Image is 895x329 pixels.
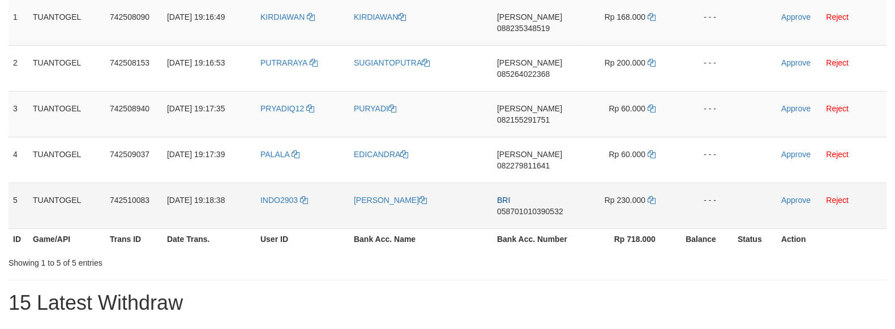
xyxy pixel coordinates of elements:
[648,150,656,159] a: Copy 60000 to clipboard
[167,150,225,159] span: [DATE] 19:17:39
[260,58,307,67] span: PUTRARAYA
[354,196,427,205] a: [PERSON_NAME]
[28,228,105,249] th: Game/API
[110,196,149,205] span: 742510083
[648,104,656,113] a: Copy 60000 to clipboard
[349,228,493,249] th: Bank Acc. Name
[826,58,849,67] a: Reject
[497,70,550,79] span: Copy 085264022368 to clipboard
[826,104,849,113] a: Reject
[167,196,225,205] span: [DATE] 19:18:38
[497,58,562,67] span: [PERSON_NAME]
[260,104,304,113] span: PRYADIQ12
[354,150,408,159] a: EDICANDRA
[8,183,28,228] td: 5
[673,91,733,137] td: - - -
[826,150,849,159] a: Reject
[8,137,28,183] td: 4
[781,104,811,113] a: Approve
[673,183,733,228] td: - - -
[167,12,225,21] span: [DATE] 19:16:49
[777,228,887,249] th: Action
[497,207,563,216] span: Copy 058701010390532 to clipboard
[28,91,105,137] td: TUANTOGEL
[781,58,811,67] a: Approve
[781,150,811,159] a: Approve
[648,12,656,21] a: Copy 168000 to clipboard
[260,150,299,159] a: PALALA
[256,228,349,249] th: User ID
[8,45,28,91] td: 2
[28,183,105,228] td: TUANTOGEL
[605,196,645,205] span: Rp 230.000
[605,58,645,67] span: Rp 200.000
[167,58,225,67] span: [DATE] 19:16:53
[354,58,430,67] a: SUGIANTOPUTRA
[673,137,733,183] td: - - -
[673,228,733,249] th: Balance
[8,228,28,249] th: ID
[354,12,406,21] a: KIRDIAWAN
[260,196,298,205] span: INDO2903
[497,161,550,170] span: Copy 082279811641 to clipboard
[354,104,396,113] a: PURYADI
[28,137,105,183] td: TUANTOGEL
[497,104,562,113] span: [PERSON_NAME]
[260,12,315,21] a: KIRDIAWAN
[581,228,673,249] th: Rp 718.000
[110,58,149,67] span: 742508153
[673,45,733,91] td: - - -
[493,228,581,249] th: Bank Acc. Number
[8,91,28,137] td: 3
[609,104,646,113] span: Rp 60.000
[260,150,289,159] span: PALALA
[733,228,777,249] th: Status
[497,24,550,33] span: Copy 088235348519 to clipboard
[8,253,365,269] div: Showing 1 to 5 of 5 entries
[110,12,149,21] span: 742508090
[497,12,562,21] span: [PERSON_NAME]
[28,45,105,91] td: TUANTOGEL
[609,150,646,159] span: Rp 60.000
[105,228,162,249] th: Trans ID
[162,228,256,249] th: Date Trans.
[260,58,318,67] a: PUTRARAYA
[110,104,149,113] span: 742508940
[605,12,645,21] span: Rp 168.000
[781,196,811,205] a: Approve
[8,292,887,314] h1: 15 Latest Withdraw
[497,115,550,124] span: Copy 082155291751 to clipboard
[260,196,308,205] a: INDO2903
[826,196,849,205] a: Reject
[497,150,562,159] span: [PERSON_NAME]
[260,12,305,21] span: KIRDIAWAN
[260,104,314,113] a: PRYADIQ12
[781,12,811,21] a: Approve
[648,58,656,67] a: Copy 200000 to clipboard
[826,12,849,21] a: Reject
[497,196,510,205] span: BRI
[110,150,149,159] span: 742509037
[167,104,225,113] span: [DATE] 19:17:35
[648,196,656,205] a: Copy 230000 to clipboard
